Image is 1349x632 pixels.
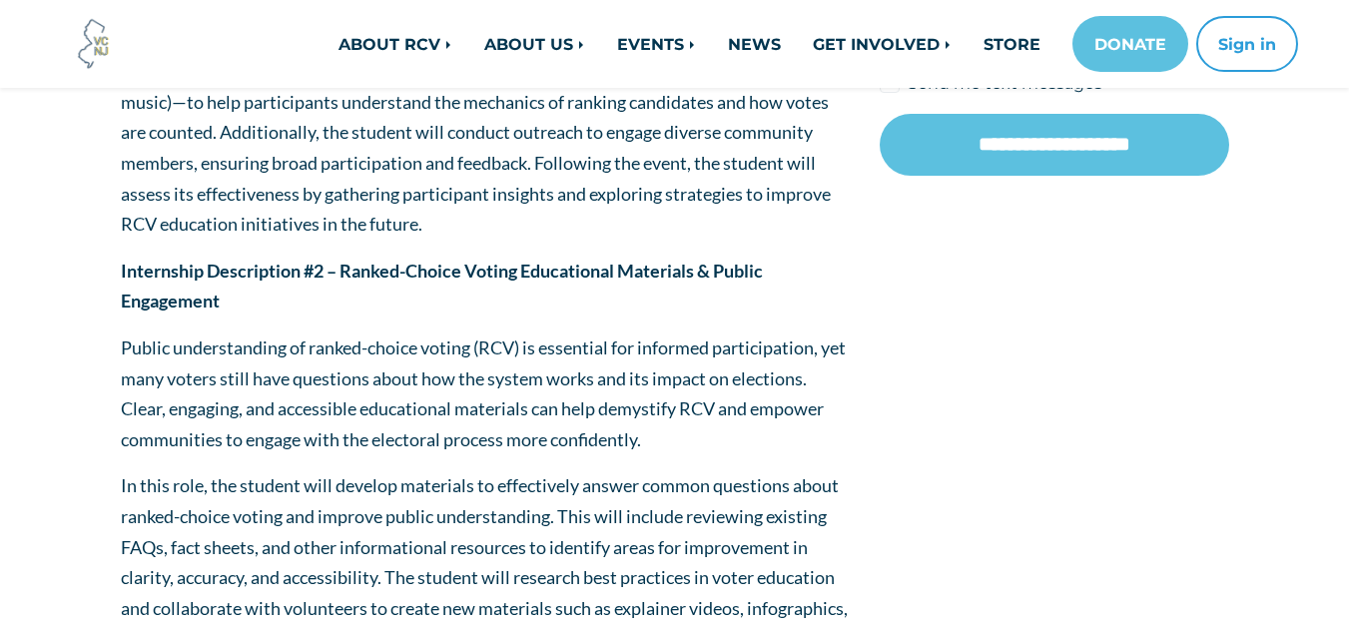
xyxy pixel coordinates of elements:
[121,260,763,313] strong: Internship Description #2 – Ranked-Choice Voting Educational Materials & Public Engagement
[1196,16,1298,72] button: Sign in or sign up
[468,24,601,64] a: ABOUT US
[1072,16,1188,72] a: DONATE
[601,24,712,64] a: EVENTS
[121,336,846,450] span: Public understanding of ranked-choice voting (RCV) is essential for informed participation, yet m...
[968,24,1056,64] a: STORE
[797,24,968,64] a: GET INVOLVED
[323,24,468,64] a: ABOUT RCV
[712,24,797,64] a: NEWS
[67,17,121,71] img: Voter Choice NJ
[248,16,1298,72] nav: Main navigation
